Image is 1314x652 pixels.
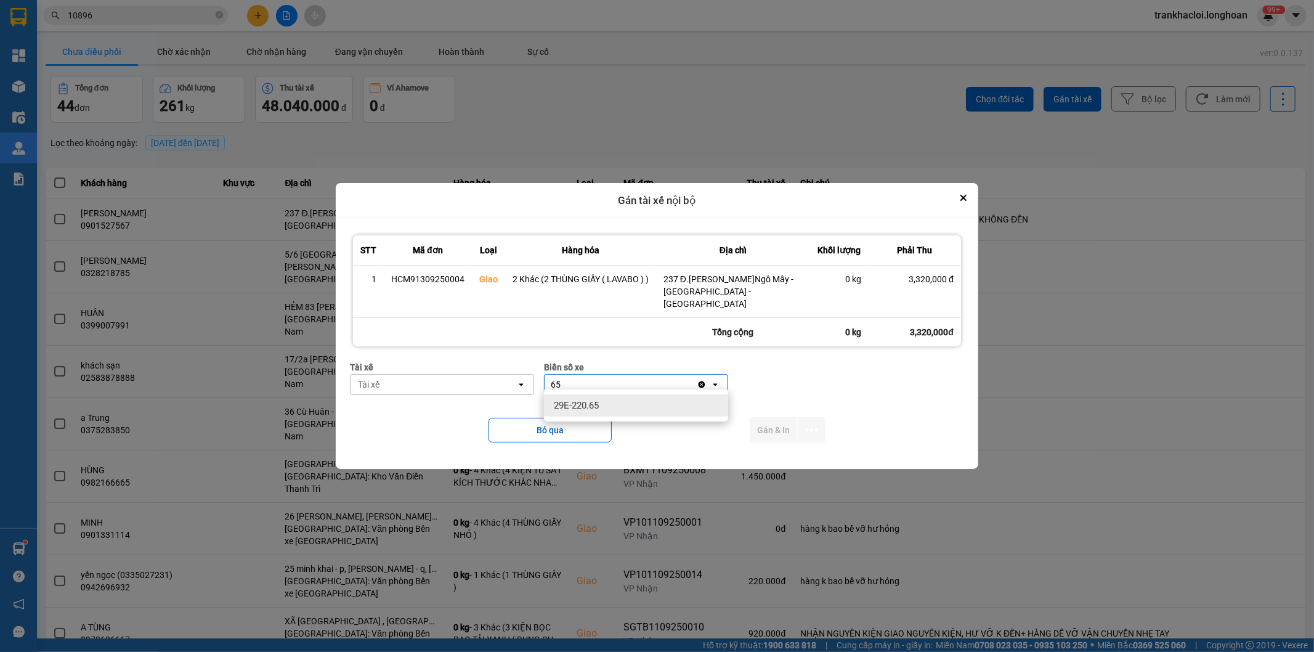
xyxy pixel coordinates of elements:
div: 237 Đ.[PERSON_NAME]Ngô Mây - [GEOGRAPHIC_DATA] - [GEOGRAPHIC_DATA] [663,273,803,310]
div: Khối lượng [817,243,861,258]
div: Gán tài xế nội bộ [336,183,978,219]
div: Giao [479,273,498,285]
div: 1 [360,273,376,285]
div: Hàng hóa [513,243,649,258]
div: 3,320,000 đ [876,273,954,285]
div: 2 Khác (2 THÙNG GIẤY ( LAVABO ) ) [513,273,649,285]
div: Loại [479,243,498,258]
div: 3,320,000đ [869,318,961,346]
svg: Clear value [697,380,707,389]
span: 29E-220.65 [554,399,599,412]
div: STT [360,243,376,258]
svg: open [516,380,526,389]
div: Tài xế [358,378,379,391]
button: Close [956,190,971,205]
div: Mã đơn [391,243,464,258]
div: 0 kg [817,273,861,285]
div: HCM91309250004 [391,273,464,285]
div: 0 kg [810,318,869,346]
ul: Menu [544,389,728,422]
button: Gán & In [750,417,797,442]
div: Địa chỉ [663,243,803,258]
div: Biển số xe [544,361,728,374]
div: Phải Thu [876,243,954,258]
button: Bỏ qua [489,418,612,442]
div: dialog [336,183,978,470]
div: Tổng cộng [656,318,810,346]
svg: open [710,380,720,389]
div: Tài xế [350,361,534,374]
